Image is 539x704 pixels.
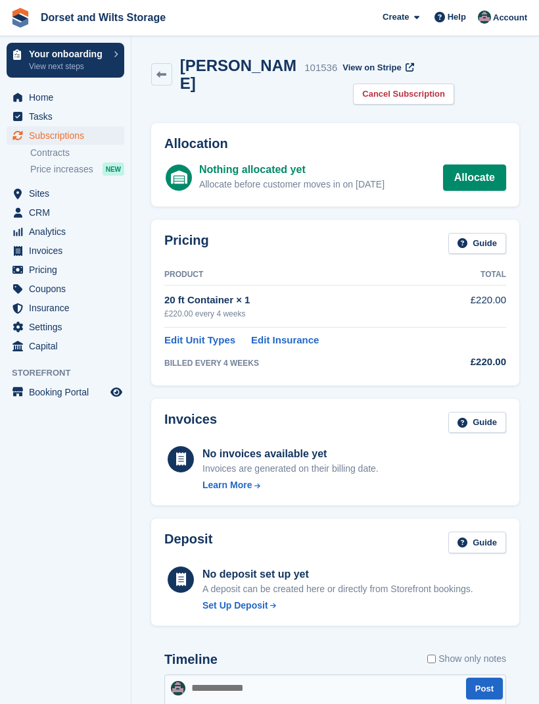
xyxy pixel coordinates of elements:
div: £220.00 [442,355,506,370]
span: Invoices [29,241,108,260]
a: Learn More [202,478,379,492]
a: Guide [448,532,506,553]
a: Preview store [108,384,124,400]
div: Nothing allocated yet [199,162,385,178]
a: Edit Insurance [251,333,319,348]
div: No invoices available yet [202,446,379,462]
span: View on Stripe [342,61,401,74]
a: menu [7,203,124,222]
span: Price increases [30,163,93,176]
a: Price increases NEW [30,162,124,176]
div: £220.00 every 4 weeks [164,308,442,320]
a: menu [7,383,124,401]
a: Guide [448,412,506,434]
div: Learn More [202,478,252,492]
a: Contracts [30,147,124,159]
a: menu [7,88,124,107]
a: menu [7,107,124,126]
a: menu [7,241,124,260]
h2: Deposit [164,532,212,553]
h2: [PERSON_NAME] [180,57,300,92]
a: Allocate [443,164,506,191]
div: Set Up Deposit [202,599,268,613]
span: Pricing [29,261,108,279]
span: Home [29,88,108,107]
span: Coupons [29,280,108,298]
h2: Invoices [164,412,217,434]
a: Edit Unit Types [164,333,235,348]
img: Steph Chick [478,11,491,24]
a: menu [7,318,124,336]
a: Guide [448,233,506,255]
td: £220.00 [442,286,506,327]
div: NEW [103,163,124,176]
p: A deposit can be created here or directly from Storefront bookings. [202,582,473,596]
img: stora-icon-8386f47178a22dfd0bd8f6a31ec36ba5ce8667c1dd55bd0f319d3a0aa187defe.svg [11,8,30,28]
img: Steph Chick [171,681,185,695]
th: Total [442,264,506,286]
span: Tasks [29,107,108,126]
span: Booking Portal [29,383,108,401]
a: menu [7,222,124,241]
span: Insurance [29,299,108,317]
a: Your onboarding View next steps [7,43,124,78]
span: Help [448,11,466,24]
h2: Timeline [164,652,218,667]
h2: Pricing [164,233,209,255]
span: Capital [29,337,108,355]
div: Invoices are generated on their billing date. [202,462,379,476]
p: Your onboarding [29,49,107,59]
span: Settings [29,318,108,336]
a: menu [7,126,124,145]
span: Account [493,11,527,24]
span: Subscriptions [29,126,108,145]
a: Set Up Deposit [202,599,473,613]
a: menu [7,261,124,279]
span: Create [383,11,409,24]
label: Show only notes [427,652,506,666]
a: menu [7,337,124,355]
button: Post [466,678,503,699]
a: menu [7,299,124,317]
span: Analytics [29,222,108,241]
div: 20 ft Container × 1 [164,293,442,308]
p: View next steps [29,61,107,72]
a: Dorset and Wilts Storage [35,7,171,28]
div: BILLED EVERY 4 WEEKS [164,357,442,369]
div: No deposit set up yet [202,566,473,582]
span: Storefront [12,366,131,380]
a: Cancel Subscription [353,84,454,105]
span: CRM [29,203,108,222]
div: 101536 [304,61,337,76]
a: menu [7,184,124,203]
th: Product [164,264,442,286]
a: menu [7,280,124,298]
a: View on Stripe [337,57,417,78]
input: Show only notes [427,652,436,666]
div: Allocate before customer moves in on [DATE] [199,178,385,191]
h2: Allocation [164,136,506,151]
span: Sites [29,184,108,203]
